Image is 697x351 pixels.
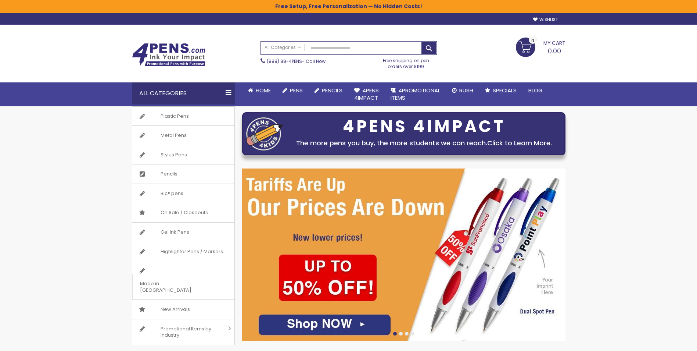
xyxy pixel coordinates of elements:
img: /cheap-promotional-products.html [242,169,565,341]
span: New Arrivals [153,300,197,319]
img: four_pen_logo.png [246,117,283,150]
span: 0 [531,37,534,44]
a: Wishlist [533,17,558,22]
a: On Sale / Closeouts [132,203,234,222]
a: Click to Learn More. [487,138,552,148]
a: 4PROMOTIONALITEMS [385,82,446,106]
a: Home [242,82,277,99]
div: All Categories [132,82,235,104]
span: Stylus Pens [153,145,194,164]
span: Pencils [322,86,342,94]
a: (888) 88-4PENS [267,58,302,64]
a: All Categories [261,42,305,54]
span: 4PROMOTIONAL ITEMS [391,86,440,102]
a: Pencils [132,164,234,184]
div: The more pens you buy, the more students we can reach. [287,138,561,148]
a: Promotional Items by Industry [132,319,234,345]
span: Rush [459,86,473,94]
span: Pens [290,86,303,94]
span: Promotional Items by Industry [153,319,226,345]
a: Blog [522,82,549,99]
a: Made in [GEOGRAPHIC_DATA] [132,261,234,299]
a: Bic® pens [132,184,234,203]
a: 0.00 0 [516,38,565,56]
a: Gel Ink Pens [132,223,234,242]
span: Gel Ink Pens [153,223,197,242]
span: - Call Now! [267,58,327,64]
span: All Categories [265,45,301,50]
a: Pencils [309,82,348,99]
span: Plastic Pens [153,107,196,126]
a: Rush [446,82,479,99]
a: New Arrivals [132,300,234,319]
img: 4Pens Custom Pens and Promotional Products [132,43,205,67]
span: 4Pens 4impact [354,86,379,102]
span: Specials [493,86,517,94]
span: Home [256,86,271,94]
span: 0.00 [548,46,561,56]
span: On Sale / Closeouts [153,203,215,222]
a: 4Pens4impact [348,82,385,106]
a: Specials [479,82,522,99]
span: Made in [GEOGRAPHIC_DATA] [132,274,216,299]
span: Highlighter Pens / Markers [153,242,230,261]
div: Free shipping on pen orders over $199 [375,55,437,70]
a: Pens [277,82,309,99]
a: Metal Pens [132,126,234,145]
span: Blog [528,86,543,94]
span: Metal Pens [153,126,194,145]
a: Highlighter Pens / Markers [132,242,234,261]
span: Bic® pens [153,184,191,203]
a: Plastic Pens [132,107,234,126]
div: 4PENS 4IMPACT [287,119,561,134]
span: Pencils [153,164,185,184]
a: Stylus Pens [132,145,234,164]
